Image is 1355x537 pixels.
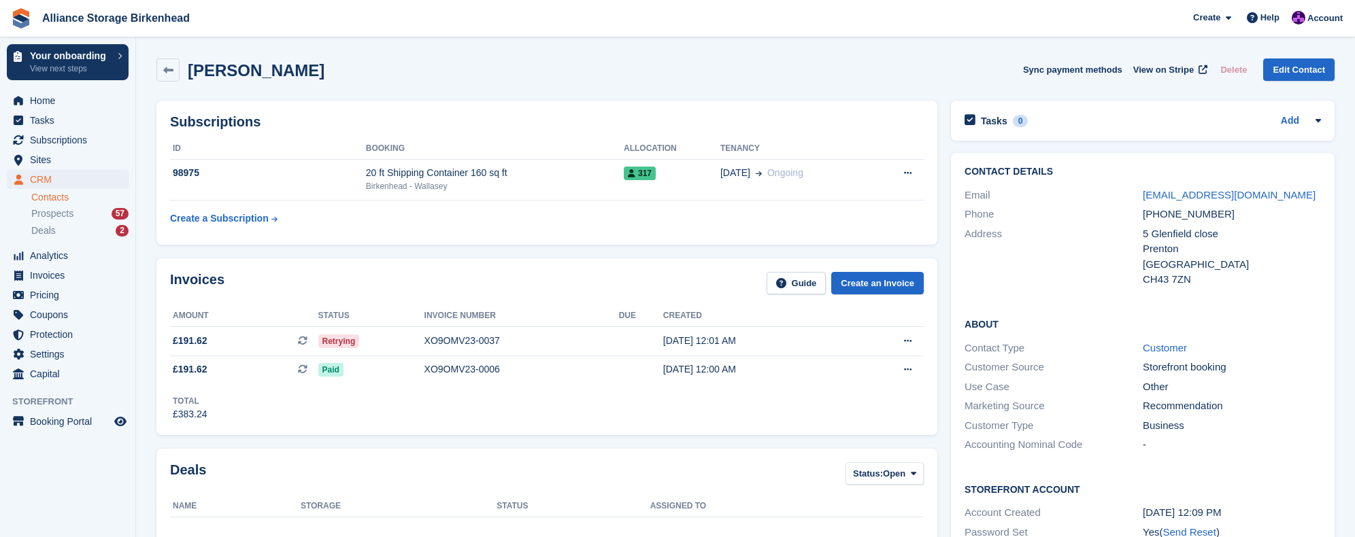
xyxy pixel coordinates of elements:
[1143,226,1321,242] div: 5 Glenfield close
[965,505,1143,521] div: Account Created
[1307,12,1343,25] span: Account
[7,246,129,265] a: menu
[170,272,224,294] h2: Invoices
[30,150,112,169] span: Sites
[624,167,656,180] span: 317
[965,379,1143,395] div: Use Case
[831,272,924,294] a: Create an Invoice
[1263,58,1335,81] a: Edit Contact
[318,305,424,327] th: Status
[31,207,129,221] a: Prospects 57
[853,467,883,481] span: Status:
[1292,11,1305,24] img: Romilly Norton
[30,266,112,285] span: Invoices
[624,138,720,160] th: Allocation
[7,170,129,189] a: menu
[965,360,1143,375] div: Customer Source
[1193,11,1220,24] span: Create
[30,285,112,305] span: Pricing
[965,317,1321,330] h2: About
[366,138,624,160] th: Booking
[7,364,129,383] a: menu
[116,225,129,237] div: 2
[301,496,497,517] th: Storage
[173,395,207,407] div: Total
[663,362,850,377] div: [DATE] 12:00 AM
[1128,58,1210,81] a: View on Stripe
[1143,189,1316,201] a: [EMAIL_ADDRESS][DOMAIN_NAME]
[965,482,1321,496] h2: Storefront Account
[1143,207,1321,222] div: [PHONE_NUMBER]
[1143,437,1321,453] div: -
[31,224,56,237] span: Deals
[170,462,206,487] h2: Deals
[7,44,129,80] a: Your onboarding View next steps
[767,167,803,178] span: Ongoing
[12,395,135,409] span: Storefront
[30,63,111,75] p: View next steps
[11,8,31,29] img: stora-icon-8386f47178a22dfd0bd8f6a31ec36ba5ce8667c1dd55bd0f319d3a0aa187defe.svg
[30,412,112,431] span: Booking Portal
[188,61,324,80] h2: [PERSON_NAME]
[30,170,112,189] span: CRM
[30,364,112,383] span: Capital
[1143,257,1321,273] div: [GEOGRAPHIC_DATA]
[663,334,850,348] div: [DATE] 12:01 AM
[7,111,129,130] a: menu
[619,305,663,327] th: Due
[30,51,111,60] p: Your onboarding
[7,345,129,364] a: menu
[170,114,924,130] h2: Subscriptions
[1143,342,1187,353] a: Customer
[424,305,619,327] th: Invoice number
[720,138,872,160] th: Tenancy
[173,407,207,421] div: £383.24
[650,496,924,517] th: Assigned to
[767,272,826,294] a: Guide
[112,208,129,220] div: 57
[1143,418,1321,434] div: Business
[31,224,129,238] a: Deals 2
[7,285,129,305] a: menu
[173,334,207,348] span: £191.62
[1281,114,1299,129] a: Add
[1143,272,1321,288] div: CH43 7ZN
[883,467,905,481] span: Open
[30,111,112,130] span: Tasks
[170,138,366,160] th: ID
[1143,360,1321,375] div: Storefront booking
[7,412,129,431] a: menu
[30,91,112,110] span: Home
[30,325,112,344] span: Protection
[7,266,129,285] a: menu
[1143,398,1321,414] div: Recommendation
[965,437,1143,453] div: Accounting Nominal Code
[965,341,1143,356] div: Contact Type
[965,207,1143,222] div: Phone
[965,226,1143,288] div: Address
[170,166,366,180] div: 98975
[170,206,278,231] a: Create a Subscription
[170,211,269,226] div: Create a Subscription
[30,131,112,150] span: Subscriptions
[30,345,112,364] span: Settings
[170,496,301,517] th: Name
[981,115,1007,127] h2: Tasks
[846,462,924,485] button: Status: Open
[1133,63,1194,77] span: View on Stripe
[1260,11,1279,24] span: Help
[7,150,129,169] a: menu
[30,246,112,265] span: Analytics
[318,334,360,348] span: Retrying
[424,362,619,377] div: XO9OMV23-0006
[1215,58,1252,81] button: Delete
[965,167,1321,177] h2: Contact Details
[497,496,650,517] th: Status
[1143,379,1321,395] div: Other
[31,191,129,204] a: Contacts
[720,166,750,180] span: [DATE]
[30,305,112,324] span: Coupons
[965,188,1143,203] div: Email
[112,413,129,430] a: Preview store
[424,334,619,348] div: XO9OMV23-0037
